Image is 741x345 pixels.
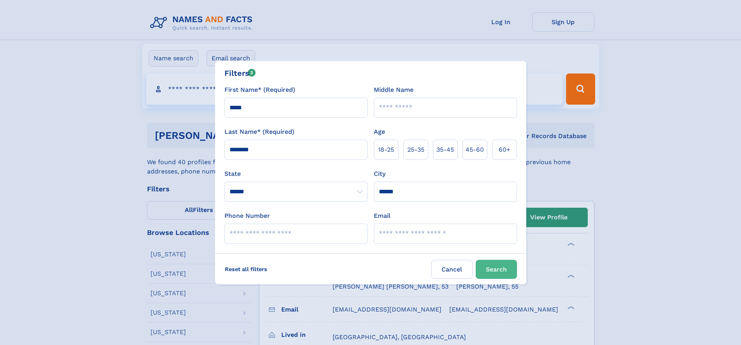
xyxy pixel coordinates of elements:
[378,145,394,154] span: 18‑25
[499,145,510,154] span: 60+
[224,127,294,137] label: Last Name* (Required)
[224,67,256,79] div: Filters
[224,85,295,95] label: First Name* (Required)
[220,260,272,278] label: Reset all filters
[374,85,413,95] label: Middle Name
[436,145,454,154] span: 35‑45
[407,145,424,154] span: 25‑35
[374,211,391,221] label: Email
[466,145,484,154] span: 45‑60
[224,211,270,221] label: Phone Number
[476,260,517,279] button: Search
[224,169,368,179] label: State
[431,260,473,279] label: Cancel
[374,169,385,179] label: City
[374,127,385,137] label: Age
